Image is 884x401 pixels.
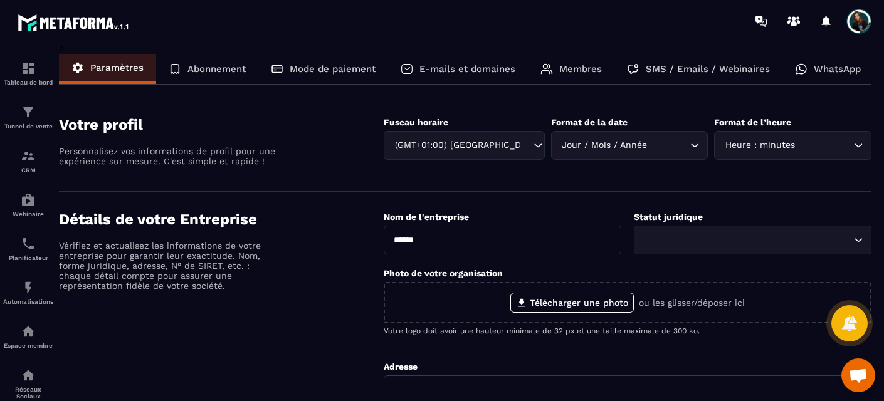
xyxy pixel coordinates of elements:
[142,73,152,83] img: tab_keywords_by_traffic_grey.svg
[714,117,791,127] label: Format de l’heure
[18,11,130,34] img: logo
[722,138,797,152] span: Heure : minutes
[559,63,602,75] p: Membres
[384,212,469,222] label: Nom de l'entreprise
[3,167,53,174] p: CRM
[510,293,634,313] label: Télécharger une photo
[290,63,376,75] p: Mode de paiement
[634,212,703,222] label: Statut juridique
[156,74,192,82] div: Mots-clés
[187,63,246,75] p: Abonnement
[3,95,53,139] a: formationformationTunnel de vente
[714,131,871,160] div: Search for option
[384,131,545,160] div: Search for option
[3,227,53,271] a: schedulerschedulerPlanificateur
[3,79,53,86] p: Tableau de bord
[384,362,418,372] label: Adresse
[797,138,851,152] input: Search for option
[59,241,278,291] p: Vérifiez et actualisez les informations de votre entreprise pour garantir leur exactitude. Nom, f...
[639,298,745,308] p: ou les glisser/déposer ici
[59,146,278,166] p: Personnalisez vos informations de profil pour une expérience sur mesure. C'est simple et rapide !
[3,123,53,130] p: Tunnel de vente
[33,33,142,43] div: Domaine: [DOMAIN_NAME]
[3,271,53,315] a: automationsautomationsAutomatisations
[521,138,530,152] input: Search for option
[21,61,36,76] img: formation
[392,138,521,152] span: (GMT+01:00) [GEOGRAPHIC_DATA]
[35,20,61,30] div: v 4.0.25
[20,33,30,43] img: website_grey.svg
[814,63,861,75] p: WhatsApp
[634,226,871,254] div: Search for option
[21,368,36,383] img: social-network
[3,315,53,358] a: automationsautomationsEspace membre
[21,236,36,251] img: scheduler
[65,74,97,82] div: Domaine
[3,139,53,183] a: formationformationCRM
[59,211,384,228] h4: Détails de votre Entreprise
[551,131,708,160] div: Search for option
[551,117,628,127] label: Format de la date
[21,105,36,120] img: formation
[384,117,448,127] label: Fuseau horaire
[384,326,871,335] p: Votre logo doit avoir une hauteur minimale de 32 px et une taille maximale de 300 ko.
[21,192,36,207] img: automations
[3,183,53,227] a: automationsautomationsWebinaire
[3,51,53,95] a: formationformationTableau de bord
[3,254,53,261] p: Planificateur
[51,73,61,83] img: tab_domain_overview_orange.svg
[3,298,53,305] p: Automatisations
[3,342,53,349] p: Espace membre
[21,148,36,164] img: formation
[650,138,688,152] input: Search for option
[90,62,144,73] p: Paramètres
[3,211,53,217] p: Webinaire
[20,20,30,30] img: logo_orange.svg
[642,233,851,247] input: Search for option
[59,116,384,133] h4: Votre profil
[384,268,503,278] label: Photo de votre organisation
[21,280,36,295] img: automations
[646,63,770,75] p: SMS / Emails / Webinaires
[21,324,36,339] img: automations
[3,386,53,400] p: Réseaux Sociaux
[559,138,650,152] span: Jour / Mois / Année
[419,63,515,75] p: E-mails et domaines
[841,358,875,392] a: Ouvrir le chat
